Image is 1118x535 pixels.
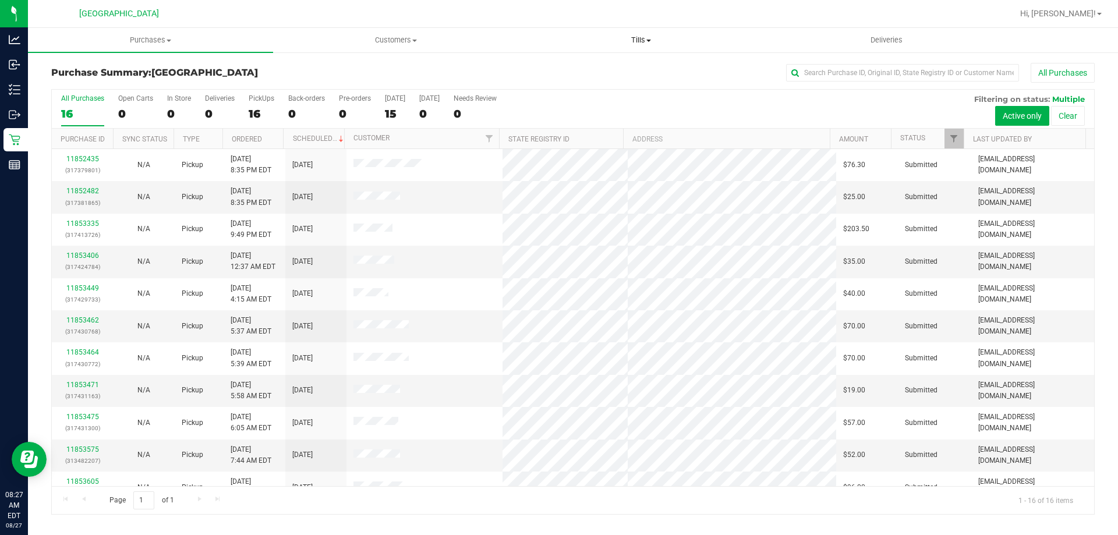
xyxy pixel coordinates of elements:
a: 11853462 [66,316,99,324]
div: 0 [288,107,325,121]
span: [DATE] [292,353,313,364]
a: Status [900,134,925,142]
span: [DATE] 12:37 AM EDT [231,250,275,272]
span: Submitted [905,417,937,428]
div: Deliveries [205,94,235,102]
div: Open Carts [118,94,153,102]
button: N/A [137,192,150,203]
span: Customers [274,35,518,45]
span: Not Applicable [137,386,150,394]
button: N/A [137,449,150,460]
a: Filter [480,129,499,148]
span: [DATE] [292,160,313,171]
span: [DATE] 4:15 AM EDT [231,283,271,305]
p: (317431300) [59,423,106,434]
span: [DATE] [292,385,313,396]
span: Not Applicable [137,354,150,362]
p: (317431163) [59,391,106,402]
a: 11852435 [66,155,99,163]
span: [DATE] [292,256,313,267]
span: $96.00 [843,482,865,493]
div: 0 [205,107,235,121]
a: Customers [273,28,518,52]
span: Pickup [182,256,203,267]
button: All Purchases [1031,63,1095,83]
span: Not Applicable [137,161,150,169]
span: $19.00 [843,385,865,396]
h3: Purchase Summary: [51,68,399,78]
span: [EMAIL_ADDRESS][DOMAIN_NAME] [978,250,1087,272]
span: Not Applicable [137,322,150,330]
span: Pickup [182,288,203,299]
p: (317381865) [59,197,106,208]
span: Pickup [182,192,203,203]
span: [DATE] 5:39 AM EDT [231,347,271,369]
span: Not Applicable [137,225,150,233]
span: Not Applicable [137,451,150,459]
span: [DATE] [292,224,313,235]
span: Pickup [182,160,203,171]
p: (317413726) [59,229,106,240]
a: Customer [353,134,390,142]
span: [EMAIL_ADDRESS][DOMAIN_NAME] [978,476,1087,498]
span: Hi, [PERSON_NAME]! [1020,9,1096,18]
span: [EMAIL_ADDRESS][DOMAIN_NAME] [978,315,1087,337]
div: Needs Review [454,94,497,102]
span: Submitted [905,160,937,171]
inline-svg: Analytics [9,34,20,45]
span: [DATE] [292,417,313,428]
span: [DATE] 6:05 AM EDT [231,412,271,434]
a: 11853471 [66,381,99,389]
span: [DATE] 8:35 PM EDT [231,154,271,176]
span: Submitted [905,321,937,332]
div: 0 [454,107,497,121]
span: [EMAIL_ADDRESS][DOMAIN_NAME] [978,347,1087,369]
button: N/A [137,321,150,332]
div: [DATE] [385,94,405,102]
span: Page of 1 [100,491,183,509]
span: [DATE] 5:37 AM EDT [231,315,271,337]
button: Clear [1051,106,1085,126]
a: Type [183,135,200,143]
div: Back-orders [288,94,325,102]
span: [DATE] [292,192,313,203]
a: Deliveries [764,28,1009,52]
a: Last Updated By [973,135,1032,143]
span: $52.00 [843,449,865,460]
span: Not Applicable [137,483,150,491]
inline-svg: Inventory [9,84,20,95]
span: [EMAIL_ADDRESS][DOMAIN_NAME] [978,380,1087,402]
div: 0 [118,107,153,121]
input: 1 [133,491,154,509]
span: $70.00 [843,353,865,364]
a: 11853475 [66,413,99,421]
a: Scheduled [293,134,346,143]
div: All Purchases [61,94,104,102]
span: [DATE] [292,288,313,299]
span: Submitted [905,385,937,396]
span: $76.30 [843,160,865,171]
div: 0 [339,107,371,121]
span: Submitted [905,192,937,203]
button: Active only [995,106,1049,126]
span: [DATE] [292,482,313,493]
span: Submitted [905,353,937,364]
a: Purchases [28,28,273,52]
p: (317430772) [59,359,106,370]
span: 1 - 16 of 16 items [1009,491,1082,509]
span: Submitted [905,288,937,299]
p: (313482207) [59,455,106,466]
th: Address [623,129,830,149]
div: 15 [385,107,405,121]
span: [EMAIL_ADDRESS][DOMAIN_NAME] [978,154,1087,176]
span: [DATE] 5:58 AM EDT [231,380,271,402]
inline-svg: Inbound [9,59,20,70]
span: $35.00 [843,256,865,267]
span: [EMAIL_ADDRESS][DOMAIN_NAME] [978,186,1087,208]
input: Search Purchase ID, Original ID, State Registry ID or Customer Name... [786,64,1019,82]
span: Submitted [905,256,937,267]
span: Pickup [182,353,203,364]
a: Tills [518,28,763,52]
span: [EMAIL_ADDRESS][DOMAIN_NAME] [978,444,1087,466]
div: 16 [249,107,274,121]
